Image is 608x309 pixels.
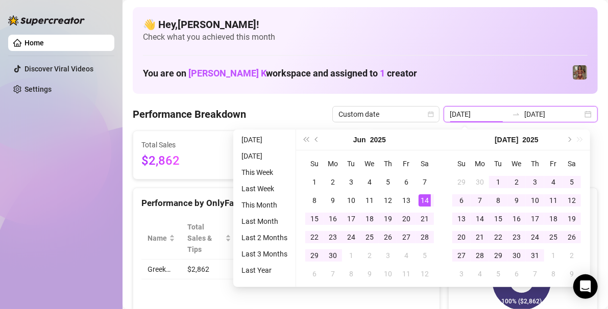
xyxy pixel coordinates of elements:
[474,176,486,188] div: 30
[324,191,342,210] td: 2025-06-09
[324,154,342,173] th: Mo
[305,228,324,246] td: 2025-06-22
[324,265,342,283] td: 2025-07-07
[419,249,431,262] div: 5
[529,249,541,262] div: 31
[345,194,357,207] div: 10
[400,213,412,225] div: 20
[379,173,397,191] td: 2025-06-05
[237,264,291,276] li: Last Year
[510,213,523,225] div: 16
[452,154,471,173] th: Su
[397,191,416,210] td: 2025-06-13
[360,154,379,173] th: We
[526,246,544,265] td: 2025-07-31
[342,173,360,191] td: 2025-06-03
[342,246,360,265] td: 2025-07-01
[471,154,489,173] th: Mo
[382,176,394,188] div: 5
[492,213,504,225] div: 15
[510,176,523,188] div: 2
[379,210,397,228] td: 2025-06-19
[544,228,563,246] td: 2025-07-25
[471,246,489,265] td: 2025-07-28
[507,210,526,228] td: 2025-07-16
[363,231,376,243] div: 25
[510,268,523,280] div: 6
[547,268,560,280] div: 8
[566,268,578,280] div: 9
[563,228,581,246] td: 2025-07-26
[471,173,489,191] td: 2025-06-30
[308,194,321,207] div: 8
[529,176,541,188] div: 3
[450,109,508,120] input: Start date
[324,210,342,228] td: 2025-06-16
[566,213,578,225] div: 19
[363,194,376,207] div: 11
[492,231,504,243] div: 22
[416,265,434,283] td: 2025-07-12
[510,249,523,262] div: 30
[573,65,587,80] img: Greek
[452,173,471,191] td: 2025-06-29
[526,228,544,246] td: 2025-07-24
[8,15,85,25] img: logo-BBDzfeDw.svg
[342,210,360,228] td: 2025-06-17
[492,194,504,207] div: 8
[305,210,324,228] td: 2025-06-15
[360,246,379,265] td: 2025-07-02
[237,248,291,260] li: Last 3 Months
[547,231,560,243] div: 25
[563,265,581,283] td: 2025-08-09
[382,249,394,262] div: 3
[360,228,379,246] td: 2025-06-25
[510,194,523,207] div: 9
[452,228,471,246] td: 2025-07-20
[308,249,321,262] div: 29
[400,176,412,188] div: 6
[529,194,541,207] div: 10
[342,265,360,283] td: 2025-07-08
[363,213,376,225] div: 18
[452,210,471,228] td: 2025-07-13
[416,246,434,265] td: 2025-07-05
[419,213,431,225] div: 21
[563,154,581,173] th: Sa
[353,130,366,150] button: Choose a month
[308,213,321,225] div: 15
[523,130,539,150] button: Choose a year
[382,268,394,280] div: 10
[563,191,581,210] td: 2025-07-12
[471,228,489,246] td: 2025-07-21
[379,265,397,283] td: 2025-07-10
[360,173,379,191] td: 2025-06-04
[547,194,560,207] div: 11
[308,268,321,280] div: 6
[474,213,486,225] div: 14
[529,213,541,225] div: 17
[529,231,541,243] div: 24
[512,110,520,118] span: swap-right
[360,210,379,228] td: 2025-06-18
[544,265,563,283] td: 2025-08-08
[305,265,324,283] td: 2025-07-06
[379,154,397,173] th: Th
[382,213,394,225] div: 19
[342,191,360,210] td: 2025-06-10
[563,210,581,228] td: 2025-07-19
[452,246,471,265] td: 2025-07-27
[489,191,507,210] td: 2025-07-08
[452,191,471,210] td: 2025-07-06
[544,246,563,265] td: 2025-08-01
[133,107,246,121] h4: Performance Breakdown
[489,228,507,246] td: 2025-07-22
[363,268,376,280] div: 9
[237,215,291,227] li: Last Month
[507,265,526,283] td: 2025-08-06
[345,213,357,225] div: 17
[397,228,416,246] td: 2025-06-27
[379,191,397,210] td: 2025-06-12
[489,265,507,283] td: 2025-08-05
[143,17,588,32] h4: 👋 Hey, [PERSON_NAME] !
